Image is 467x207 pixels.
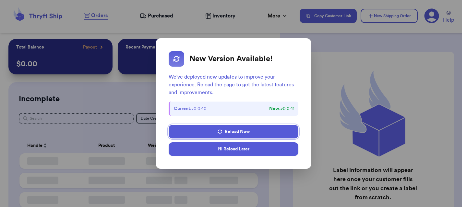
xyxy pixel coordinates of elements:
span: v 0.0.40 [174,105,207,112]
strong: Current: [174,106,191,111]
button: I'll Reload Later [169,142,298,156]
h2: New Version Available! [189,54,273,64]
span: v 0.0.41 [269,105,294,112]
button: Reload Now [169,125,298,138]
strong: New: [269,106,281,111]
p: We've deployed new updates to improve your experience. Reload the page to get the latest features... [169,73,298,96]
